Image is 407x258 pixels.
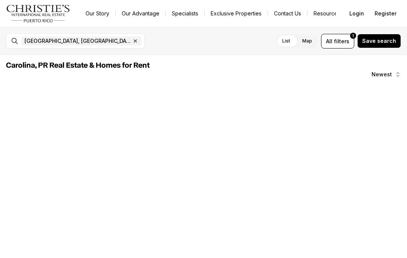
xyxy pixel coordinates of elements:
span: filters [334,37,349,45]
label: Map [296,34,318,48]
a: Specialists [166,8,204,19]
button: Contact Us [268,8,307,19]
button: Allfilters1 [321,34,354,49]
img: logo [6,5,70,23]
span: Login [349,11,364,17]
button: Login [345,6,369,21]
a: Exclusive Properties [205,8,268,19]
span: Carolina, PR Real Estate & Homes for Rent [6,62,150,69]
label: List [276,34,296,48]
button: Save search [357,34,401,48]
span: Save search [362,38,396,44]
span: All [326,37,332,45]
button: Newest [367,67,405,82]
button: Register [370,6,401,21]
a: Our Advantage [116,8,165,19]
span: [GEOGRAPHIC_DATA], [GEOGRAPHIC_DATA], [GEOGRAPHIC_DATA] [24,38,131,44]
span: 1 [352,33,354,39]
span: Newest [372,71,392,77]
a: Resources [308,8,346,19]
a: Our Story [80,8,115,19]
span: Register [375,11,396,17]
